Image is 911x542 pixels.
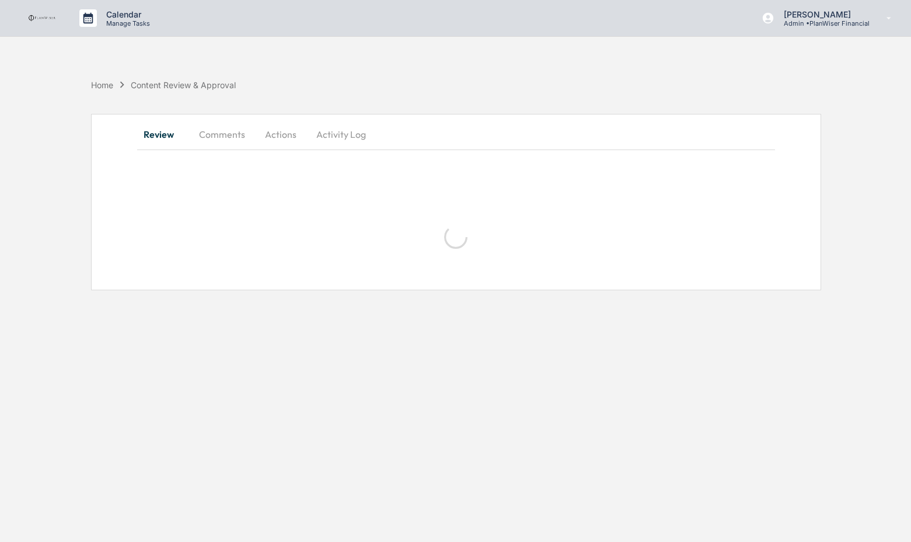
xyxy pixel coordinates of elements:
p: Calendar [97,9,156,19]
button: Review [137,120,190,148]
p: Manage Tasks [97,19,156,27]
p: [PERSON_NAME] [774,9,870,19]
button: Activity Log [307,120,375,148]
img: logo [28,15,56,22]
div: Home [91,80,113,90]
div: secondary tabs example [137,120,775,148]
div: Content Review & Approval [131,80,236,90]
p: Admin • PlanWiser Financial [774,19,870,27]
button: Comments [190,120,254,148]
button: Actions [254,120,307,148]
